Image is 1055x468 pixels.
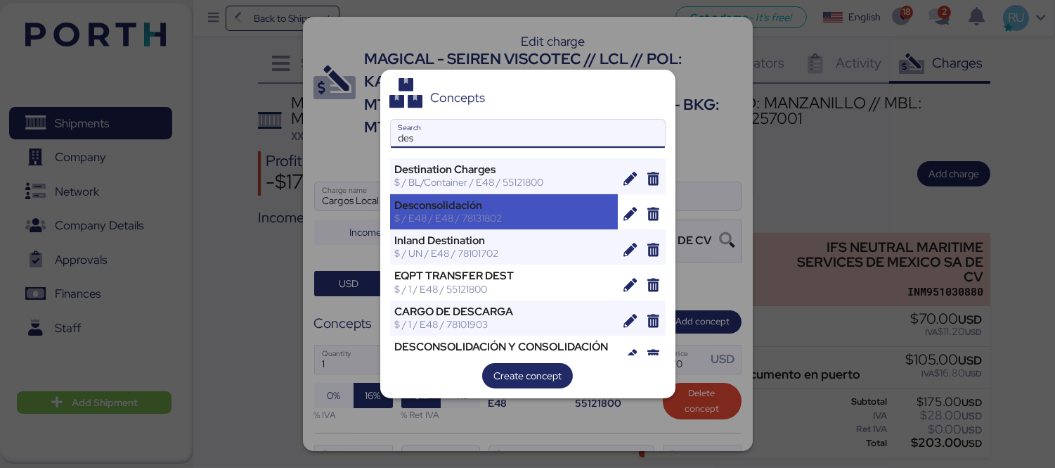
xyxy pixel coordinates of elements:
div: Desconsolidación [395,199,614,212]
button: Create concept [482,363,573,388]
div: $ / 1 / E48 / 55121800 [395,283,614,296]
div: DESCONSOLIDACIÓN Y CONSOLIDACIÓN [395,341,614,353]
div: $ / UN / E48 / 78101702 [395,247,614,260]
div: Concepts [430,91,485,104]
div: Destination Charges [395,163,614,176]
span: Create concept [493,367,562,384]
input: Search [391,120,665,148]
div: CARGO DE DESCARGA [395,305,614,318]
div: $ / 1 / E48 / 78131802 [395,353,614,366]
div: Inland Destination [395,234,614,247]
div: $ / 1 / E48 / 78101903 [395,318,614,331]
div: EQPT TRANSFER DEST [395,270,614,282]
div: $ / BL/Container / E48 / 55121800 [395,176,614,189]
div: $ / E48 / E48 / 78131802 [395,212,614,224]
